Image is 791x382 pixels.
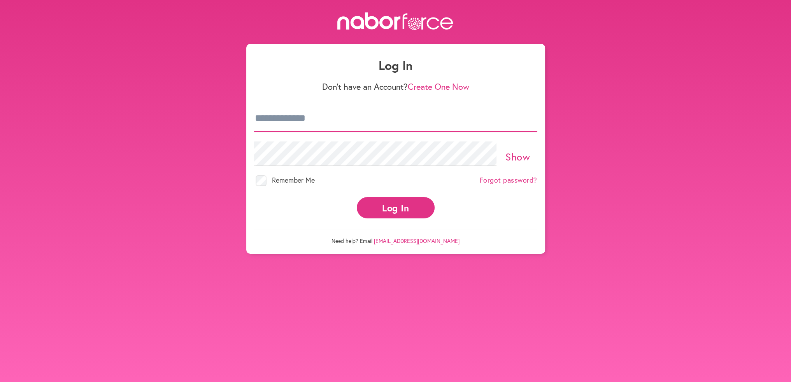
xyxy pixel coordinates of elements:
a: Create One Now [408,81,469,92]
a: Forgot password? [480,176,537,185]
h1: Log In [254,58,537,73]
p: Need help? Email [254,229,537,244]
span: Remember Me [272,175,315,185]
button: Log In [357,197,435,218]
a: [EMAIL_ADDRESS][DOMAIN_NAME] [374,237,460,244]
p: Don't have an Account? [254,82,537,92]
a: Show [505,150,530,163]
